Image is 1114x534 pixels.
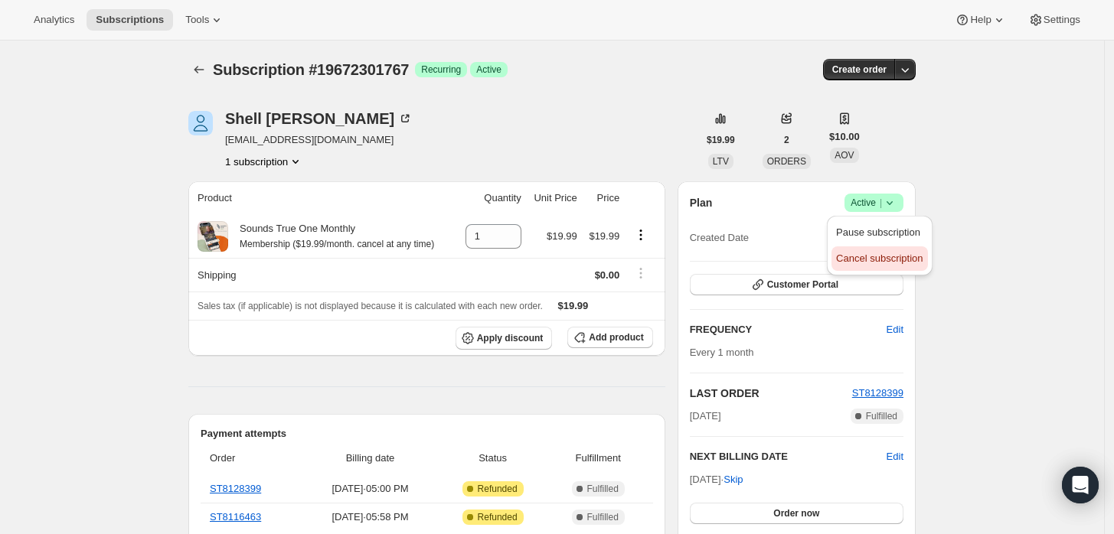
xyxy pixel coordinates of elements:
[587,511,619,523] span: Fulfilled
[831,220,927,245] button: Pause subscription
[213,61,409,78] span: Subscription #19672301767
[595,269,620,281] span: $0.00
[87,9,173,31] button: Subscriptions
[690,230,749,246] span: Created Date
[96,14,164,26] span: Subscriptions
[629,226,653,243] button: Product actions
[690,449,887,464] h2: NEXT BILLING DATE
[690,503,903,524] button: Order now
[589,331,643,344] span: Add product
[866,410,897,422] span: Fulfilled
[831,246,927,271] button: Cancel subscription
[880,197,882,209] span: |
[176,9,234,31] button: Tools
[690,195,713,210] h2: Plan
[582,181,624,215] th: Price
[713,156,729,167] span: LTV
[589,230,619,242] span: $19.99
[587,483,619,495] span: Fulfilled
[201,441,303,475] th: Order
[836,252,923,264] span: Cancel subscription
[201,426,653,441] h2: Payment attempts
[852,386,903,401] button: ST8128399
[1019,9,1089,31] button: Settings
[308,481,433,497] span: [DATE] · 05:00 PM
[690,322,887,337] h2: FREQUENCY
[442,451,543,466] span: Status
[198,301,543,311] span: Sales tax (if applicable) is not displayed because it is calculated with each new order.
[629,265,653,282] button: Shipping actions
[835,150,854,161] span: AOV
[228,221,434,252] div: Sounds True One Monthly
[690,386,852,401] h2: LAST ORDER
[690,347,754,358] span: Every 1 month
[887,322,903,337] span: Edit
[836,226,920,238] span: Pause subscription
[724,472,743,487] span: Skip
[832,63,887,76] span: Create order
[1062,467,1099,503] div: Open Intercom Messenger
[852,387,903,399] a: ST8128399
[773,507,819,519] span: Order now
[477,332,544,344] span: Apply discount
[775,129,799,151] button: 2
[185,14,209,26] span: Tools
[526,181,582,215] th: Unit Price
[690,274,903,295] button: Customer Portal
[823,59,896,80] button: Create order
[225,132,413,148] span: [EMAIL_ADDRESS][DOMAIN_NAME]
[567,327,652,348] button: Add product
[421,63,461,76] span: Recurring
[308,510,433,525] span: [DATE] · 05:58 PM
[188,59,210,80] button: Subscriptions
[784,134,789,146] span: 2
[829,129,860,145] span: $10.00
[188,258,456,291] th: Shipping
[970,14,991,26] span: Help
[456,327,553,350] button: Apply discount
[1044,14,1080,26] span: Settings
[210,483,261,494] a: ST8128399
[877,317,913,342] button: Edit
[198,221,228,252] img: product img
[188,111,213,135] span: Shell Shafer
[547,230,577,242] span: $19.99
[553,451,644,466] span: Fulfillment
[697,129,744,151] button: $19.99
[225,154,303,169] button: Product actions
[188,181,456,215] th: Product
[690,474,743,485] span: [DATE] ·
[308,451,433,466] span: Billing date
[25,9,83,31] button: Analytics
[851,195,897,210] span: Active
[240,239,434,249] small: Membership ($19.99/month. cancel at any time)
[690,409,721,424] span: [DATE]
[225,111,413,126] div: Shell [PERSON_NAME]
[476,63,501,76] span: Active
[210,511,261,523] a: ST8116463
[887,449,903,464] button: Edit
[478,483,518,495] span: Refunded
[946,9,1015,31] button: Help
[767,156,806,167] span: ORDERS
[558,300,589,311] span: $19.99
[34,14,74,26] span: Analytics
[478,511,518,523] span: Refunded
[714,467,752,492] button: Skip
[767,278,838,291] span: Customer Portal
[456,181,526,215] th: Quantity
[707,134,735,146] span: $19.99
